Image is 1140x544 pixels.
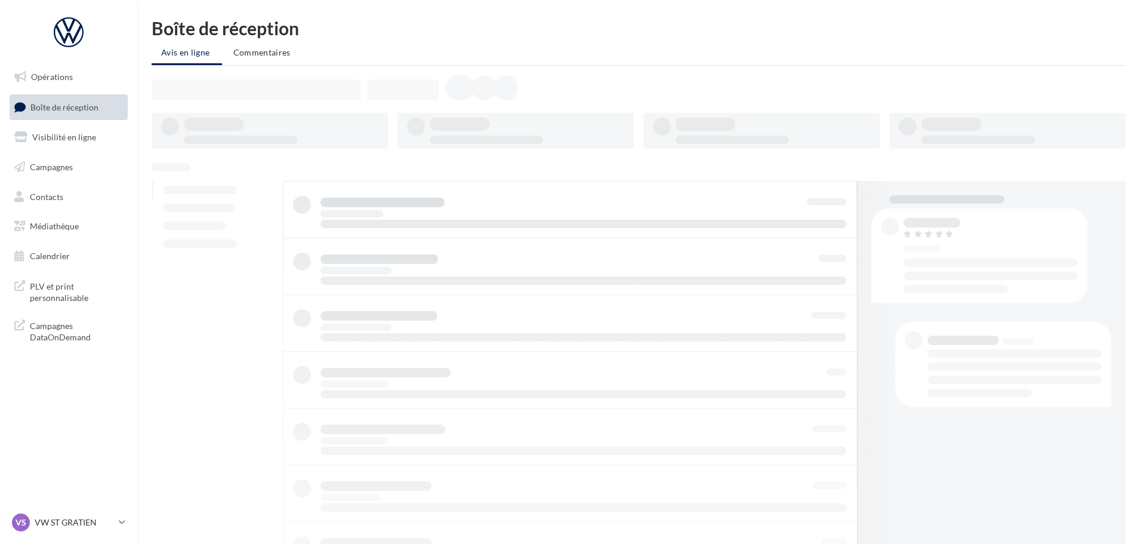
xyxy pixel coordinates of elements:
[35,517,114,528] p: VW ST GRATIEN
[30,251,70,261] span: Calendrier
[7,155,130,180] a: Campagnes
[7,94,130,120] a: Boîte de réception
[16,517,26,528] span: VS
[7,214,130,239] a: Médiathèque
[7,64,130,90] a: Opérations
[152,19,1126,37] div: Boîte de réception
[7,273,130,309] a: PLV et print personnalisable
[30,221,79,231] span: Médiathèque
[30,278,123,304] span: PLV et print personnalisable
[32,132,96,142] span: Visibilité en ligne
[233,47,291,57] span: Commentaires
[31,72,73,82] span: Opérations
[7,313,130,348] a: Campagnes DataOnDemand
[30,191,63,201] span: Contacts
[30,162,73,172] span: Campagnes
[10,511,128,534] a: VS VW ST GRATIEN
[7,244,130,269] a: Calendrier
[7,125,130,150] a: Visibilité en ligne
[7,185,130,210] a: Contacts
[30,102,98,112] span: Boîte de réception
[30,318,123,343] span: Campagnes DataOnDemand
